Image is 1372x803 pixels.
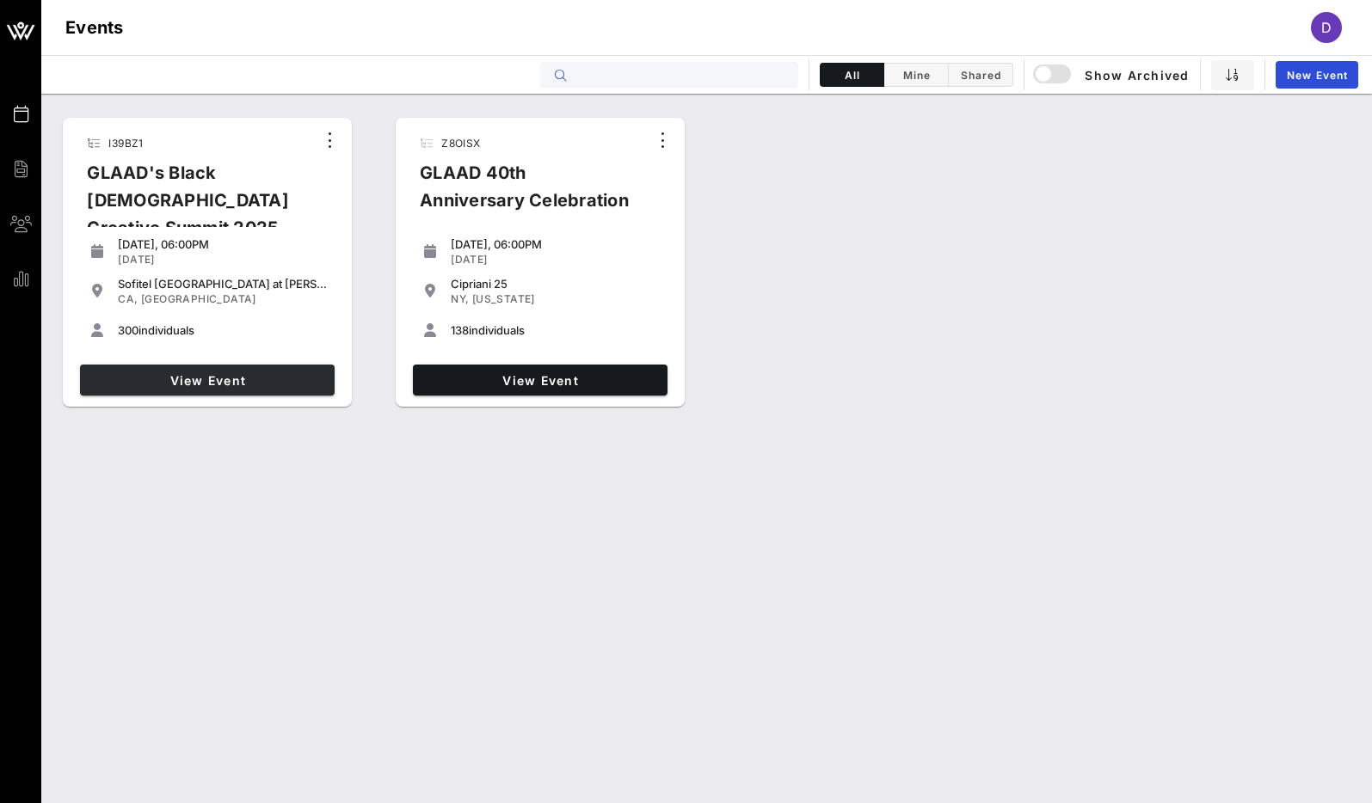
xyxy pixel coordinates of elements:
div: individuals [451,323,661,337]
div: GLAAD's Black [DEMOGRAPHIC_DATA] Creative Summit 2025 [73,159,316,255]
span: Z8OISX [441,137,480,150]
span: Mine [895,69,938,82]
div: Sofitel [GEOGRAPHIC_DATA] at [PERSON_NAME][GEOGRAPHIC_DATA] [118,277,328,291]
button: Show Archived [1035,59,1190,90]
span: 138 [451,323,469,337]
button: Mine [884,63,949,87]
span: CA, [118,292,138,305]
div: Cipriani 25 [451,277,661,291]
div: individuals [118,323,328,337]
span: I39BZ1 [108,137,143,150]
span: New Event [1286,69,1348,82]
div: [DATE], 06:00PM [118,237,328,251]
span: View Event [87,373,328,388]
div: D [1311,12,1342,43]
div: GLAAD 40th Anniversary Celebration [406,159,649,228]
span: Shared [959,69,1002,82]
span: D [1321,19,1332,36]
button: Shared [949,63,1013,87]
span: View Event [420,373,661,388]
a: New Event [1276,61,1358,89]
span: All [831,69,873,82]
a: View Event [80,365,335,395]
span: NY, [451,292,469,305]
span: [US_STATE] [472,292,535,305]
span: Show Archived [1036,64,1189,85]
div: [DATE] [118,253,328,267]
a: View Event [413,365,668,395]
div: [DATE] [451,253,661,267]
div: [DATE], 06:00PM [451,237,661,251]
button: All [820,63,884,87]
h1: Events [65,14,124,41]
span: 300 [118,323,138,337]
span: [GEOGRAPHIC_DATA] [141,292,256,305]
